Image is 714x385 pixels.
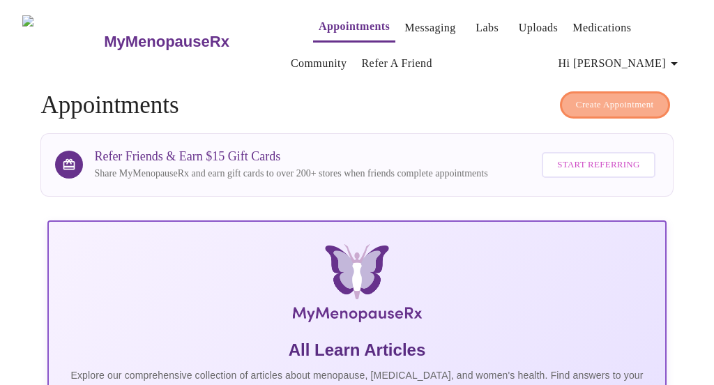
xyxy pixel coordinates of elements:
[476,18,499,38] a: Labs
[102,17,285,66] a: MyMenopauseRx
[557,157,639,173] span: Start Referring
[313,13,395,43] button: Appointments
[553,50,688,77] button: Hi [PERSON_NAME]
[519,18,559,38] a: Uploads
[319,17,390,36] a: Appointments
[465,14,510,42] button: Labs
[356,50,438,77] button: Refer a Friend
[104,33,229,51] h3: MyMenopauseRx
[404,18,455,38] a: Messaging
[291,54,347,73] a: Community
[559,54,683,73] span: Hi [PERSON_NAME]
[60,339,653,361] h5: All Learn Articles
[399,14,461,42] button: Messaging
[40,91,673,119] h4: Appointments
[567,14,637,42] button: Medications
[94,149,487,164] h3: Refer Friends & Earn $15 Gift Cards
[22,15,102,68] img: MyMenopauseRx Logo
[153,244,561,328] img: MyMenopauseRx Logo
[576,97,654,113] span: Create Appointment
[94,167,487,181] p: Share MyMenopauseRx and earn gift cards to over 200+ stores when friends complete appointments
[361,54,432,73] a: Refer a Friend
[542,152,655,178] button: Start Referring
[538,145,658,185] a: Start Referring
[572,18,631,38] a: Medications
[560,91,670,119] button: Create Appointment
[285,50,353,77] button: Community
[513,14,564,42] button: Uploads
